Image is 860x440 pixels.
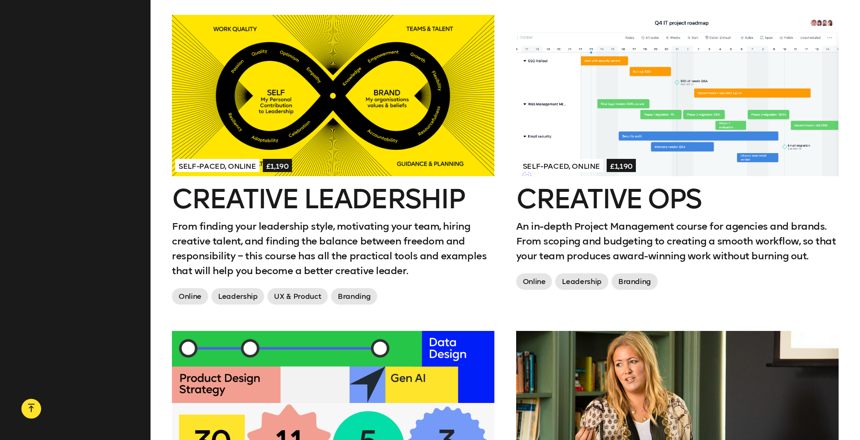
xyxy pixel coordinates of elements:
[516,15,839,293] a: Self-paced, Online£1,190Creative OpsAn in-depth Project Management course for agencies and brands...
[516,219,839,263] p: An in-depth Project Management course for agencies and brands. From scoping and budgeting to crea...
[519,159,604,172] span: Self-paced, Online
[211,288,264,305] span: Leadership
[172,219,494,278] p: From finding your leadership style, motivating your team, hiring creative talent, and finding the...
[612,273,658,290] span: Branding
[555,273,608,290] span: Leadership
[172,288,208,305] span: Online
[263,159,292,172] span: £1,190
[607,159,636,172] span: £1,190
[516,273,552,290] span: Online
[267,288,328,305] span: UX & Product
[516,186,839,212] h2: Creative Ops
[331,288,377,305] span: Branding
[172,186,494,212] h2: Creative Leadership
[175,159,260,172] span: Self-paced, Online
[172,15,494,308] a: Self-paced, Online£1,190Creative LeadershipFrom finding your leadership style, motivating your te...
